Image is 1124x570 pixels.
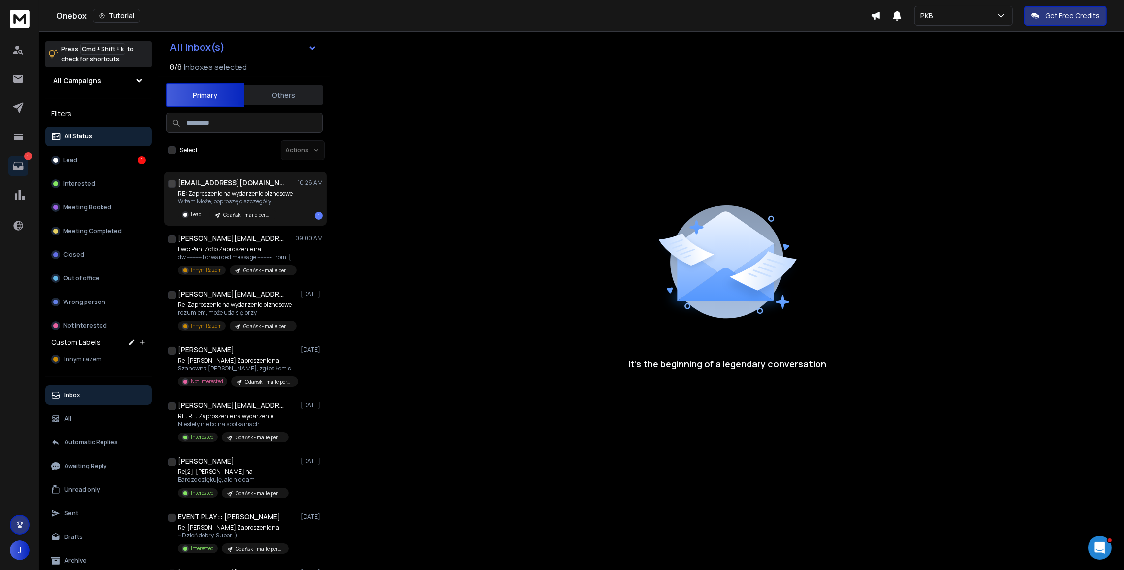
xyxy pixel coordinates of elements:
[64,391,80,399] p: Inbox
[178,289,286,299] h1: [PERSON_NAME][EMAIL_ADDRESS][DOMAIN_NAME]
[64,486,100,494] p: Unread only
[10,540,30,560] button: J
[45,385,152,405] button: Inbox
[178,468,289,476] p: Re[2]: [PERSON_NAME] na
[180,146,198,154] label: Select
[63,274,100,282] p: Out of office
[24,152,32,160] p: 1
[178,532,289,539] p: -- Dzień dobry, Super :)
[223,211,271,219] p: Gdańsk - maile personalne ownerzy
[45,316,152,335] button: Not Interested
[178,412,289,420] p: RE: RE: Zaproszenie na wydarzenie
[236,545,283,553] p: Gdańsk - maile personalne ownerzy
[64,133,92,140] p: All Status
[45,409,152,429] button: All
[45,268,152,288] button: Out of office
[63,322,107,330] p: Not Interested
[178,198,293,205] p: Witam Może, poproszę o szczegóły.
[63,227,122,235] p: Meeting Completed
[45,292,152,312] button: Wrong person
[1088,536,1112,560] iframe: Intercom live chat
[178,178,286,188] h1: [EMAIL_ADDRESS][DOMAIN_NAME]
[93,9,140,23] button: Tutorial
[45,480,152,500] button: Unread only
[45,456,152,476] button: Awaiting Reply
[45,349,152,369] button: Innym razem
[8,156,28,176] a: 1
[178,420,289,428] p: Niestety nie bd na spotkaniach.
[51,337,101,347] h3: Custom Labels
[191,545,214,552] p: Interested
[45,433,152,452] button: Automatic Replies
[56,9,871,23] div: Onebox
[178,456,234,466] h1: [PERSON_NAME]
[191,489,214,497] p: Interested
[138,156,146,164] div: 1
[178,512,280,522] h1: EVENT PLAY :: [PERSON_NAME]
[1045,11,1100,21] p: Get Free Credits
[64,355,102,363] span: Innym razem
[191,211,202,218] p: Lead
[178,301,296,309] p: Re: Zaproszenie na wydarzenie biznesowe
[191,378,223,385] p: Not Interested
[53,76,101,86] h1: All Campaigns
[45,71,152,91] button: All Campaigns
[245,378,292,386] p: Gdańsk - maile personalne ownerzy
[243,323,291,330] p: Gdańsk - maile personalne ownerzy
[301,290,323,298] p: [DATE]
[162,37,325,57] button: All Inbox(s)
[45,198,152,217] button: Meeting Booked
[45,527,152,547] button: Drafts
[45,150,152,170] button: Lead1
[315,212,323,220] div: 1
[301,402,323,409] p: [DATE]
[61,44,134,64] p: Press to check for shortcuts.
[64,462,107,470] p: Awaiting Reply
[298,179,323,187] p: 10:26 AM
[80,43,125,55] span: Cmd + Shift + k
[170,42,225,52] h1: All Inbox(s)
[243,267,291,274] p: Gdańsk - maile personalne ownerzy
[63,298,105,306] p: Wrong person
[63,156,77,164] p: Lead
[301,457,323,465] p: [DATE]
[178,309,296,317] p: rozumiem, może uda się przy
[45,245,152,265] button: Closed
[45,107,152,121] h3: Filters
[45,221,152,241] button: Meeting Completed
[170,61,182,73] span: 8 / 8
[178,357,296,365] p: Re: [PERSON_NAME] Zaproszenie na
[63,251,84,259] p: Closed
[236,434,283,441] p: Gdańsk - maile personalne ownerzy
[45,174,152,194] button: Interested
[301,346,323,354] p: [DATE]
[301,513,323,521] p: [DATE]
[1024,6,1107,26] button: Get Free Credits
[629,357,827,370] p: It’s the beginning of a legendary conversation
[64,438,118,446] p: Automatic Replies
[45,503,152,523] button: Sent
[191,322,222,330] p: Innym Razem
[45,127,152,146] button: All Status
[178,365,296,372] p: Szanowna [PERSON_NAME], zgłosiłem skargę
[64,533,83,541] p: Drafts
[184,61,247,73] h3: Inboxes selected
[178,345,234,355] h1: [PERSON_NAME]
[178,476,289,484] p: Bardzo dziękuję, ale nie dam
[64,557,87,565] p: Archive
[64,509,78,517] p: Sent
[178,245,296,253] p: Fwd: Pani Zofio Zaproszenie na
[178,234,286,243] h1: [PERSON_NAME][EMAIL_ADDRESS][DOMAIN_NAME]
[295,235,323,242] p: 09:00 AM
[178,401,286,410] h1: [PERSON_NAME][EMAIL_ADDRESS][DOMAIN_NAME]
[236,490,283,497] p: Gdańsk - maile personalne ownerzy
[63,203,111,211] p: Meeting Booked
[178,190,293,198] p: RE: Zaproszenie na wydarzenie biznesowe
[191,267,222,274] p: Innym Razem
[244,84,323,106] button: Others
[920,11,937,21] p: PKB
[64,415,71,423] p: All
[63,180,95,188] p: Interested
